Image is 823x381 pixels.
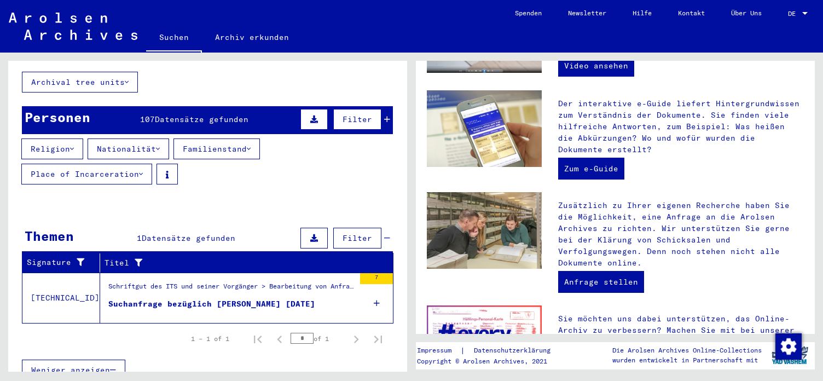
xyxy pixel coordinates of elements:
div: Titel [105,254,380,272]
button: Place of Incarceration [21,164,152,184]
p: Der interaktive e-Guide liefert Hintergrundwissen zum Verständnis der Dokumente. Sie finden viele... [558,98,804,155]
button: First page [247,328,269,350]
div: Personen [25,107,90,127]
div: Signature [27,254,100,272]
div: Schriftgut des ITS und seiner Vorgänger > Bearbeitung von Anfragen > Fallbezogene [MEDICAL_DATA] ... [108,281,355,297]
img: yv_logo.png [769,342,810,369]
span: Filter [343,233,372,243]
a: Video ansehen [558,55,634,77]
button: Religion [21,138,83,159]
span: Filter [343,114,372,124]
button: Weniger anzeigen [22,360,125,380]
a: Anfrage stellen [558,271,644,293]
button: Nationalität [88,138,169,159]
button: Filter [333,109,381,130]
button: Filter [333,228,381,249]
button: Last page [367,328,389,350]
span: 107 [140,114,155,124]
div: Suchanfrage bezüglich [PERSON_NAME] [DATE] [108,298,315,310]
a: Archiv erkunden [202,24,302,50]
button: Next page [345,328,367,350]
p: Zusätzlich zu Ihrer eigenen Recherche haben Sie die Möglichkeit, eine Anfrage an die Arolsen Arch... [558,200,804,269]
div: Titel [105,257,366,269]
button: Previous page [269,328,291,350]
a: Zum e-Guide [558,158,624,180]
span: DE [788,10,800,18]
img: inquiries.jpg [427,192,542,269]
button: Archival tree units [22,72,138,93]
a: Datenschutzerklärung [465,345,564,356]
div: Signature [27,257,86,268]
img: Arolsen_neg.svg [9,13,137,40]
a: Impressum [417,345,460,356]
p: Die Arolsen Archives Online-Collections [612,345,762,355]
div: | [417,345,564,356]
a: Suchen [146,24,202,53]
img: Zustimmung ändern [775,333,802,360]
button: Familienstand [173,138,260,159]
p: wurden entwickelt in Partnerschaft mit [612,355,762,365]
span: Datensätze gefunden [155,114,248,124]
span: Weniger anzeigen [31,365,110,375]
p: Copyright © Arolsen Archives, 2021 [417,356,564,366]
img: eguide.jpg [427,90,542,167]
